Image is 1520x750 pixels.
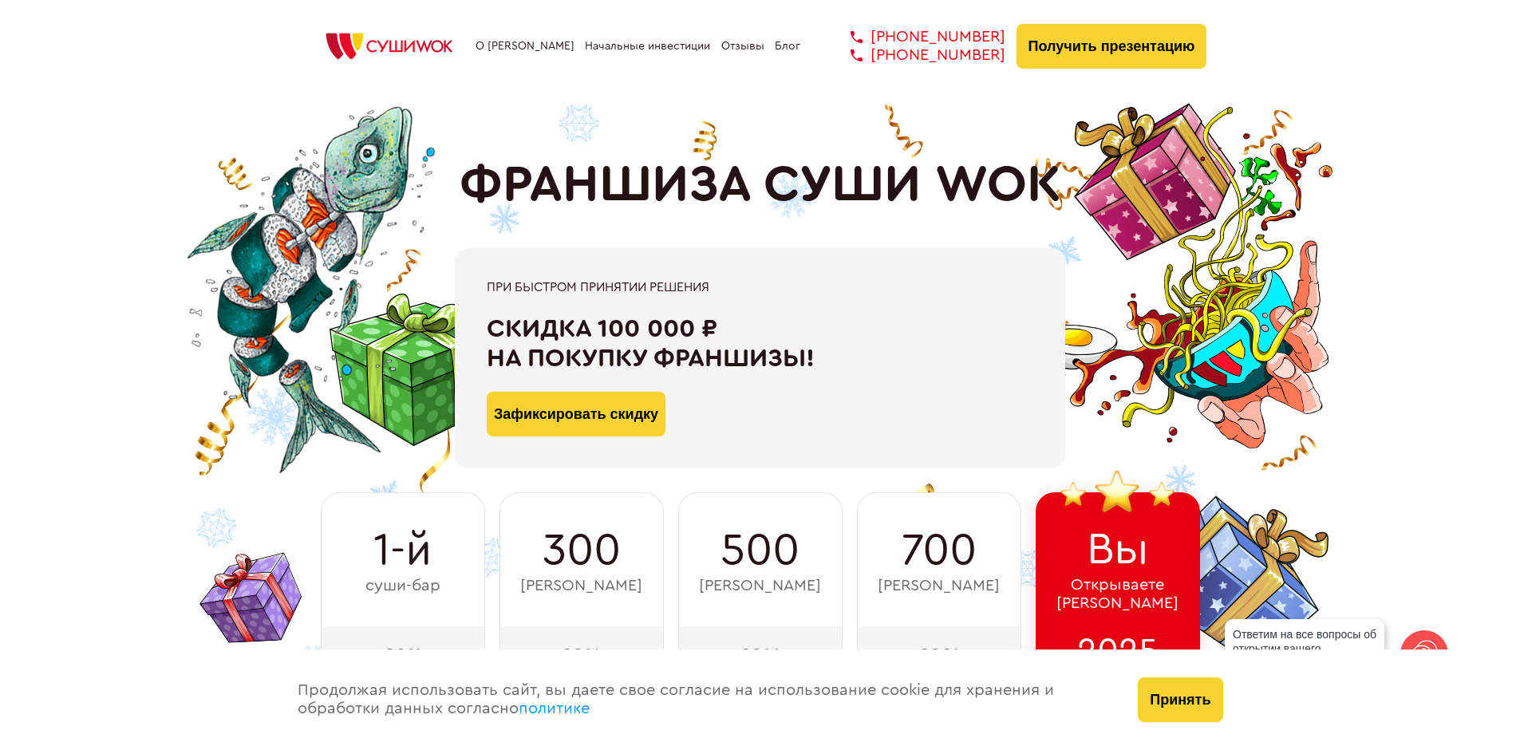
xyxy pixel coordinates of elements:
a: политике [519,701,590,716]
a: [PHONE_NUMBER] [827,28,1005,46]
span: Вы [1087,524,1149,575]
img: СУШИWOK [314,29,465,64]
button: Зафиксировать скидку [487,392,665,436]
span: 1-й [373,525,432,576]
div: Ответим на все вопросы об открытии вашего [PERSON_NAME]! [1225,619,1384,678]
div: 2011 [321,626,485,684]
span: [PERSON_NAME] [878,577,1000,595]
a: Начальные инвестиции [585,40,710,53]
span: Открываете [PERSON_NAME] [1056,576,1178,613]
a: [PHONE_NUMBER] [827,46,1005,65]
span: [PERSON_NAME] [520,577,642,595]
button: Принять [1138,677,1222,722]
span: 500 [721,525,799,576]
a: О [PERSON_NAME] [476,40,574,53]
div: Скидка 100 000 ₽ на покупку франшизы! [487,314,1033,373]
div: 2016 [678,626,843,684]
a: Блог [775,40,800,53]
span: суши-бар [365,577,440,595]
button: Получить презентацию [1017,24,1207,69]
a: Отзывы [721,40,764,53]
div: Продолжая использовать сайт, вы даете свое согласие на использование cookie для хранения и обрабо... [282,649,1123,750]
div: При быстром принятии решения [487,280,1033,294]
h1: ФРАНШИЗА СУШИ WOK [460,156,1061,215]
span: 300 [543,525,621,576]
div: 2014 [499,626,664,684]
span: [PERSON_NAME] [699,577,821,595]
span: 700 [902,525,977,576]
div: 2021 [857,626,1021,684]
div: 2025 [1036,626,1200,684]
